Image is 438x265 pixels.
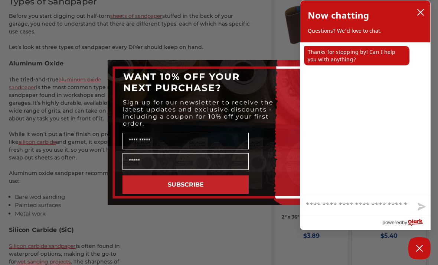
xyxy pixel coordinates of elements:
[122,153,249,170] input: Email
[123,71,240,93] span: WANT 10% OFF YOUR NEXT PURCHASE?
[382,218,402,227] span: powered
[308,8,369,23] h2: Now chatting
[300,42,430,196] div: chat
[308,27,423,35] p: Questions? We'd love to chat.
[122,175,249,194] button: SUBSCRIBE
[304,46,409,65] p: Thanks for stopping by! Can I help you with anything?
[408,237,431,259] button: Close Chatbox
[415,7,426,18] button: close chatbox
[123,99,274,127] span: Sign up for our newsletter to receive the latest updates and exclusive discounts - including a co...
[412,198,430,216] button: Send message
[382,216,430,230] a: Powered by Olark
[402,218,407,227] span: by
